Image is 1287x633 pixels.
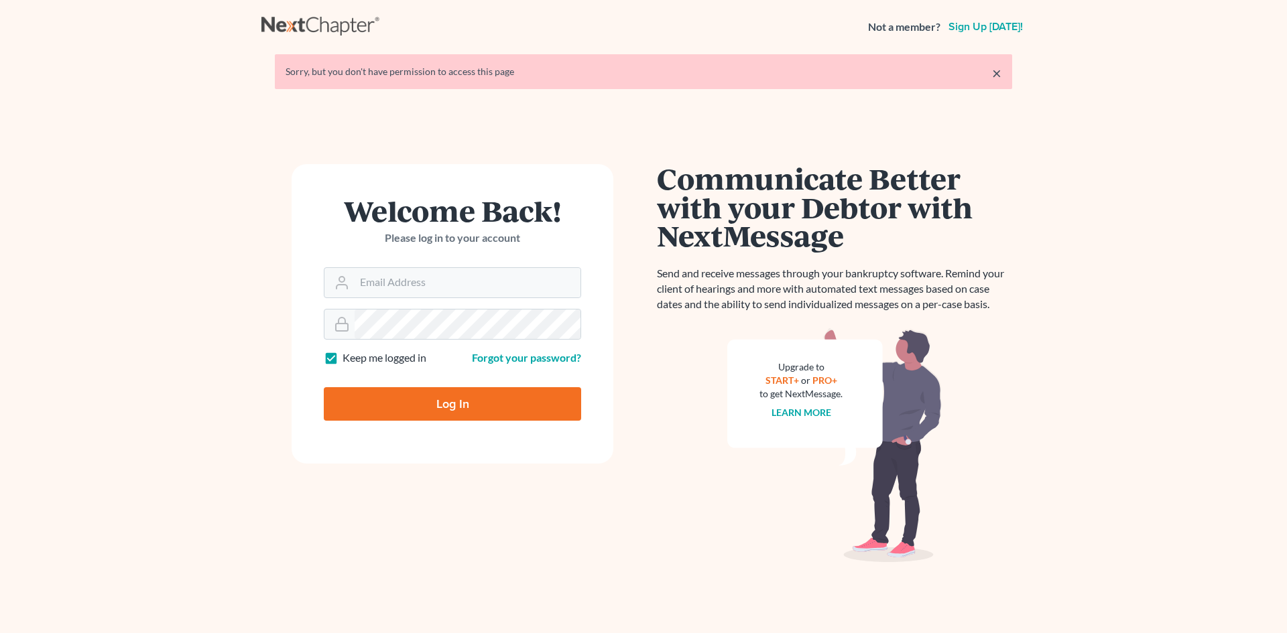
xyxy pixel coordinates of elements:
a: Sign up [DATE]! [946,21,1026,32]
label: Keep me logged in [343,350,426,366]
a: × [992,65,1001,81]
p: Send and receive messages through your bankruptcy software. Remind your client of hearings and mo... [657,266,1012,312]
a: Learn more [772,407,831,418]
img: nextmessage_bg-59042aed3d76b12b5cd301f8e5b87938c9018125f34e5fa2b7a6b67550977c72.svg [727,328,942,563]
input: Log In [324,387,581,421]
span: or [801,374,810,386]
div: to get NextMessage. [759,387,843,401]
a: START+ [765,374,799,386]
h1: Welcome Back! [324,196,581,225]
div: Upgrade to [759,360,843,374]
h1: Communicate Better with your Debtor with NextMessage [657,164,1012,250]
a: PRO+ [812,374,837,386]
input: Email Address [355,268,580,297]
div: Sorry, but you don't have permission to access this page [286,65,1001,78]
strong: Not a member? [868,19,940,35]
a: Forgot your password? [472,351,581,364]
p: Please log in to your account [324,230,581,246]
